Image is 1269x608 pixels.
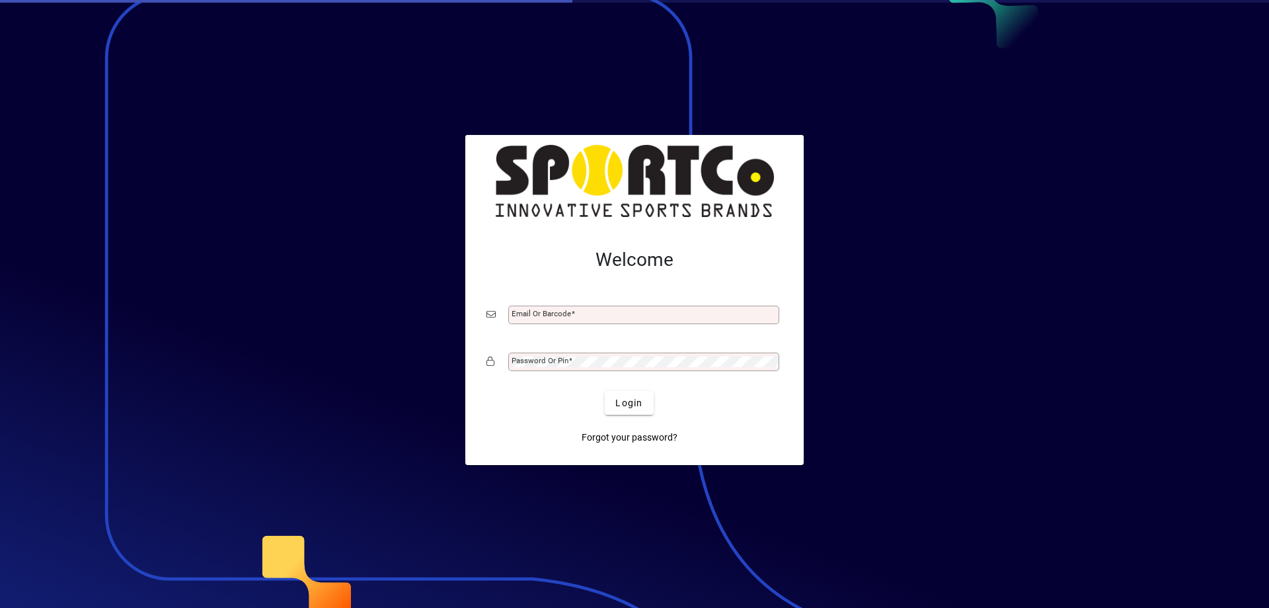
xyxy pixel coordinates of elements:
h2: Welcome [486,249,783,271]
span: Forgot your password? [582,431,677,445]
span: Login [615,396,642,410]
a: Forgot your password? [576,425,683,449]
mat-label: Password or Pin [512,356,568,365]
button: Login [605,391,653,415]
mat-label: Email or Barcode [512,309,571,318]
